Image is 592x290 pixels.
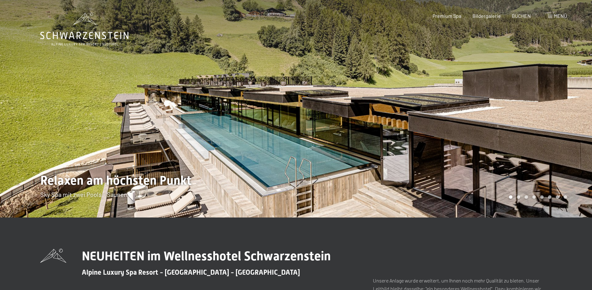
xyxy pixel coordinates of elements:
[554,13,567,19] span: Menü
[509,195,512,199] div: Carousel Page 1 (Current Slide)
[532,195,536,199] div: Carousel Page 4
[82,249,331,263] span: NEUHEITEN im Wellnesshotel Schwarzenstein
[556,195,559,199] div: Carousel Page 7
[564,195,567,199] div: Carousel Page 8
[472,13,501,19] a: Bildergalerie
[82,268,300,276] span: Alpine Luxury Spa Resort - [GEOGRAPHIC_DATA] - [GEOGRAPHIC_DATA]
[517,195,520,199] div: Carousel Page 2
[507,195,567,199] div: Carousel Pagination
[525,195,528,199] div: Carousel Page 3
[548,195,551,199] div: Carousel Page 6
[433,13,461,19] a: Premium Spa
[540,195,544,199] div: Carousel Page 5
[512,13,531,19] a: BUCHEN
